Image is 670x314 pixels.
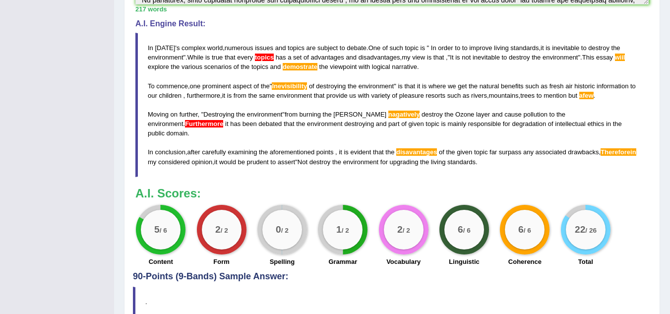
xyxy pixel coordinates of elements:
span: Not [298,158,307,166]
big: 22 [575,224,585,235]
span: is [422,82,426,90]
span: the [332,158,341,166]
span: the [385,148,394,156]
span: world [207,44,223,52]
span: is [546,44,550,52]
span: historic [574,82,595,90]
label: Form [213,257,230,266]
span: various [182,63,202,70]
span: conclusion [155,148,185,156]
span: s [177,44,180,52]
span: aforementioned [270,148,314,156]
span: domain [167,129,188,137]
span: far [489,148,497,156]
span: has [230,120,241,127]
span: of [304,54,309,61]
span: Possible spelling mistake found. (did you mean: will) [615,54,625,61]
span: destroy [309,158,331,166]
span: public [148,129,165,137]
span: my [402,54,410,61]
span: In [148,44,153,52]
small: / 2 [281,227,289,234]
span: of [309,82,314,90]
span: topics [288,44,305,52]
span: of [392,92,397,99]
span: destroying [344,120,374,127]
span: it [225,120,229,127]
span: the [171,63,180,70]
span: to [581,44,587,52]
span: is [344,148,348,156]
span: It [450,54,453,61]
label: Grammar [328,257,357,266]
span: Put a space after the comma, but not before the comma. (did you mean: ,) [183,92,185,99]
span: is [227,92,232,99]
span: be [238,158,244,166]
blockquote: ' , . , ". , " ". . , " " , , , . , " " . . , , , " . [135,33,649,177]
span: variety [371,92,390,99]
span: disadvantages [359,54,400,61]
span: to [270,158,276,166]
h4: A.I. Engine Result: [135,19,649,28]
span: view [412,54,425,61]
label: Content [149,257,173,266]
span: from [234,92,246,99]
span: the [556,111,565,118]
span: that [284,120,295,127]
span: and [376,120,387,127]
span: is [427,54,431,61]
span: the [261,82,270,90]
span: Possible spelling mistake found. (did you mean: negatively) [388,111,420,118]
b: A.I. Scores: [135,187,201,200]
span: associated [536,148,566,156]
span: the [611,44,620,52]
span: Put a space after the comma, but not before the comma. (did you mean: ,) [182,92,183,99]
span: environment [148,54,183,61]
span: logical [372,63,390,70]
span: drawbacks [568,148,599,156]
span: inevitable [473,54,500,61]
span: but [568,92,577,99]
span: commence [156,82,188,90]
span: destroy [422,111,443,118]
span: trees [520,92,535,99]
span: air [565,82,572,90]
span: are [306,44,316,52]
span: environment [359,82,394,90]
span: degradation [512,120,547,127]
span: In [431,44,436,52]
span: Possible typo: you repeated a whitespace (did you mean: ) [487,148,489,156]
span: To [148,82,155,90]
span: burning [300,111,321,118]
span: destroy [509,54,530,61]
span: given [409,120,424,127]
span: environment [343,158,379,166]
span: topic [474,148,487,156]
span: after [187,148,200,156]
span: the [446,148,455,156]
span: children [159,92,182,99]
span: every [237,54,253,61]
span: intellectual [555,120,585,127]
span: it [339,148,342,156]
span: that [433,54,444,61]
span: Put a space after the comma, but not before the comma. (did you mean: , ) [444,54,446,61]
big: 5 [154,224,160,235]
span: that [373,148,384,156]
span: living [431,158,446,166]
small: / 6 [524,227,531,234]
span: been [243,120,257,127]
span: explore [148,63,169,70]
span: one [190,82,201,90]
span: is [441,120,445,127]
span: of [439,148,444,156]
span: topics [251,63,268,70]
span: cause [504,111,522,118]
span: Possible spelling mistake found. (did you mean: Invisibility) [272,82,307,90]
span: prominent [202,82,231,90]
span: where [428,82,446,90]
span: destroy [588,44,609,52]
span: opinion [191,158,212,166]
span: evident [351,148,371,156]
span: to [340,44,345,52]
